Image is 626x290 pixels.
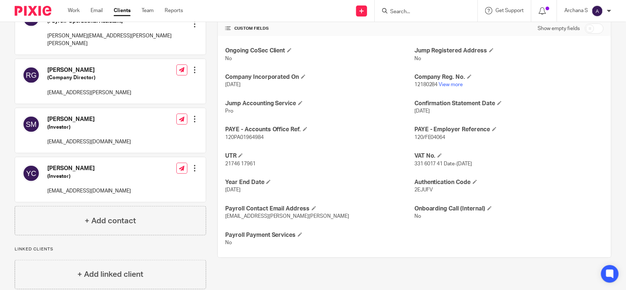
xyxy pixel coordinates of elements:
h4: Jump Registered Address [414,47,604,55]
h4: Authentication Code [414,179,604,186]
span: 21746 17961 [225,161,256,166]
h4: Ongoing CoSec Client [225,47,414,55]
span: [DATE] [225,187,241,192]
h5: (Investor) [47,173,131,180]
h4: Onboarding Call (Internal) [414,205,604,213]
a: Team [142,7,154,14]
img: Pixie [15,6,51,16]
span: No [414,56,421,61]
h4: Jump Accounting Service [225,100,414,107]
img: svg%3E [22,115,40,133]
span: [DATE] [225,82,241,87]
h4: [PERSON_NAME] [47,115,131,123]
h4: Year End Date [225,179,414,186]
h4: PAYE - Accounts Office Ref. [225,126,414,133]
a: Reports [165,7,183,14]
span: [EMAIL_ADDRESS][PERSON_NAME][PERSON_NAME] [225,214,349,219]
h4: Company Reg. No. [414,73,604,81]
span: [DATE] [414,109,430,114]
span: 120/FE04064 [414,135,446,140]
p: Linked clients [15,246,206,252]
h5: (Investor) [47,124,131,131]
h4: VAT No. [414,152,604,160]
span: 120PA01964984 [225,135,264,140]
img: svg%3E [22,165,40,182]
h4: Company Incorporated On [225,73,414,81]
span: Get Support [495,8,524,13]
p: [PERSON_NAME][EMAIL_ADDRESS][PERSON_NAME][PERSON_NAME] [47,32,180,47]
span: No [414,214,421,219]
input: Search [389,9,455,15]
span: 12180284 [414,82,438,87]
h4: Payroll Payment Services [225,231,414,239]
span: No [225,56,232,61]
span: No [225,240,232,245]
span: 331 6017 41 Date-[DATE] [414,161,472,166]
h5: (Company Director) [47,74,131,81]
a: Clients [114,7,131,14]
h4: PAYE - Employer Reference [414,126,604,133]
img: svg%3E [22,66,40,84]
h4: + Add linked client [77,269,143,280]
label: Show empty fields [538,25,580,32]
h4: Payroll Contact Email Address [225,205,414,213]
p: [EMAIL_ADDRESS][DOMAIN_NAME] [47,138,131,146]
h4: [PERSON_NAME] [47,165,131,172]
a: Work [68,7,80,14]
h4: UTR [225,152,414,160]
h4: [PERSON_NAME] [47,66,131,74]
img: svg%3E [592,5,603,17]
h4: Confirmation Statement Date [414,100,604,107]
p: [EMAIL_ADDRESS][PERSON_NAME] [47,89,131,96]
h4: + Add contact [85,215,136,227]
p: [EMAIL_ADDRESS][DOMAIN_NAME] [47,187,131,195]
a: View more [439,82,463,87]
a: Email [91,7,103,14]
h4: CUSTOM FIELDS [225,26,414,32]
p: Archana S [564,7,588,14]
span: Pro [225,109,233,114]
span: 2EJUFV [414,187,433,192]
